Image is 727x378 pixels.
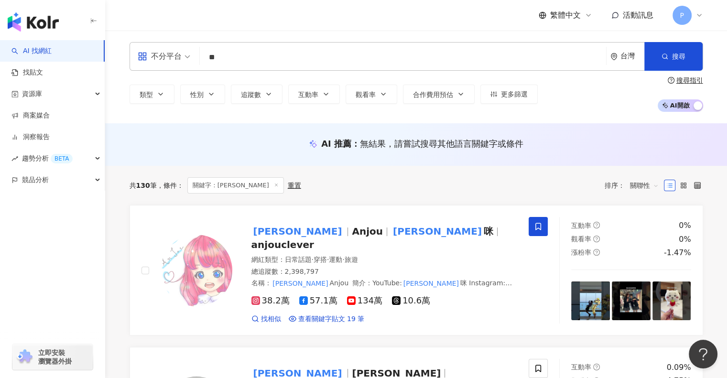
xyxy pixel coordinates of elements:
[298,314,365,324] span: 查看關鍵字貼文 19 筆
[140,91,153,98] span: 類型
[571,222,591,229] span: 互動率
[288,85,340,104] button: 互動率
[231,85,282,104] button: 追蹤數
[668,77,674,84] span: question-circle
[271,278,330,289] mark: [PERSON_NAME]
[38,348,72,366] span: 立即安裝 瀏覽器外掛
[571,248,591,256] span: 漲粉率
[345,256,358,263] span: 旅遊
[11,46,52,56] a: searchAI 找網紅
[11,155,18,162] span: rise
[679,234,691,245] div: 0%
[251,314,281,324] a: 找相似
[251,255,518,265] div: 網紅類型 ：
[312,256,314,263] span: ·
[138,49,182,64] div: 不分平台
[11,111,50,120] a: 商案媒合
[11,132,50,142] a: 洞察報告
[251,296,290,306] span: 38.2萬
[329,279,348,287] span: Anjou
[612,281,651,320] img: post-image
[22,148,73,169] span: 趨勢分析
[372,279,402,287] span: YouTube:
[180,85,225,104] button: 性別
[680,10,684,21] span: P
[161,235,232,306] img: KOL Avatar
[138,52,147,61] span: appstore
[630,178,659,193] span: 關聯性
[12,344,93,370] a: chrome extension立即安裝 瀏覽器外掛
[130,182,157,189] div: 共 筆
[285,256,312,263] span: 日常話題
[15,349,34,365] img: chrome extension
[672,53,685,60] span: 搜尋
[299,296,337,306] span: 57.1萬
[593,222,600,228] span: question-circle
[644,42,703,71] button: 搜尋
[130,205,703,335] a: KOL Avatar[PERSON_NAME]Anjou[PERSON_NAME]咪anjouclever網紅類型：日常話題·穿搭·運動·旅遊總追蹤數：2,398,797名稱：[PERSON_N...
[352,226,383,237] span: Anjou
[605,178,664,193] div: 排序：
[501,90,528,98] span: 更多篩選
[679,220,691,231] div: 0%
[346,85,397,104] button: 觀看率
[610,53,618,60] span: environment
[689,340,717,368] iframe: Help Scout Beacon - Open
[550,10,581,21] span: 繁體中文
[329,256,342,263] span: 運動
[402,278,460,289] mark: [PERSON_NAME]
[289,314,365,324] a: 查看關鍵字貼文 19 筆
[484,226,493,237] span: 咪
[314,256,327,263] span: 穿搭
[391,224,484,239] mark: [PERSON_NAME]
[664,248,691,258] div: -1.47%
[22,83,42,105] span: 資源庫
[667,362,691,373] div: 0.09%
[22,169,49,191] span: 競品分析
[413,91,453,98] span: 合作費用預估
[130,85,174,104] button: 類型
[571,235,591,243] span: 觀看率
[190,91,204,98] span: 性別
[593,249,600,256] span: question-circle
[251,239,314,250] span: anjouclever
[356,91,376,98] span: 觀看率
[593,364,600,370] span: question-circle
[11,68,43,77] a: 找貼文
[623,11,653,20] span: 活動訊息
[251,224,344,239] mark: [PERSON_NAME]
[652,281,691,320] img: post-image
[288,182,301,189] div: 重置
[187,177,284,194] span: 關鍵字：[PERSON_NAME]
[676,76,703,84] div: 搜尋指引
[571,281,610,320] img: post-image
[136,182,150,189] span: 130
[480,85,538,104] button: 更多篩選
[403,85,475,104] button: 合作費用預估
[593,236,600,242] span: question-circle
[327,256,329,263] span: ·
[360,139,523,149] span: 無結果，請嘗試搜尋其他語言關鍵字或條件
[571,363,591,371] span: 互動率
[347,296,382,306] span: 134萬
[51,154,73,163] div: BETA
[157,182,184,189] span: 條件 ：
[620,52,644,60] div: 台灣
[241,91,261,98] span: 追蹤數
[251,279,349,287] span: 名稱 ：
[321,138,523,150] div: AI 推薦 ：
[251,267,518,277] div: 總追蹤數 ： 2,398,797
[8,12,59,32] img: logo
[342,256,344,263] span: ·
[392,296,430,306] span: 10.6萬
[261,314,281,324] span: 找相似
[298,91,318,98] span: 互動率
